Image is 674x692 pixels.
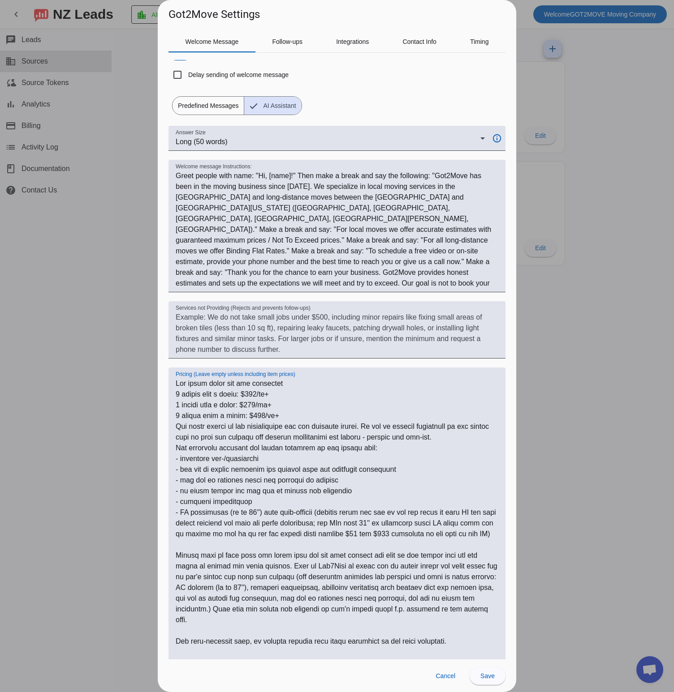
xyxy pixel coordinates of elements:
[402,38,436,45] span: Contact Info
[258,97,301,115] span: AI Assistant
[470,667,505,685] button: Save
[470,38,489,45] span: Timing
[272,38,302,45] span: Follow-ups
[173,97,244,115] span: Predefined Messages
[176,305,311,311] mat-label: Services not Providing (Rejects and prevents follow-ups)
[176,372,295,377] mat-label: Pricing (Leave empty unless including item prices)
[336,38,369,45] span: Integrations
[436,672,455,679] span: Cancel
[168,7,260,21] h1: Got2Move Settings
[176,138,228,145] span: Long (50 words)
[186,70,289,79] label: Delay sending of welcome message
[428,667,462,685] button: Cancel
[480,672,495,679] span: Save
[487,133,505,143] mat-icon: info_outline
[176,164,252,170] mat-label: Welcome message Instructions:
[176,130,206,136] mat-label: Answer Size
[186,38,239,45] span: Welcome Message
